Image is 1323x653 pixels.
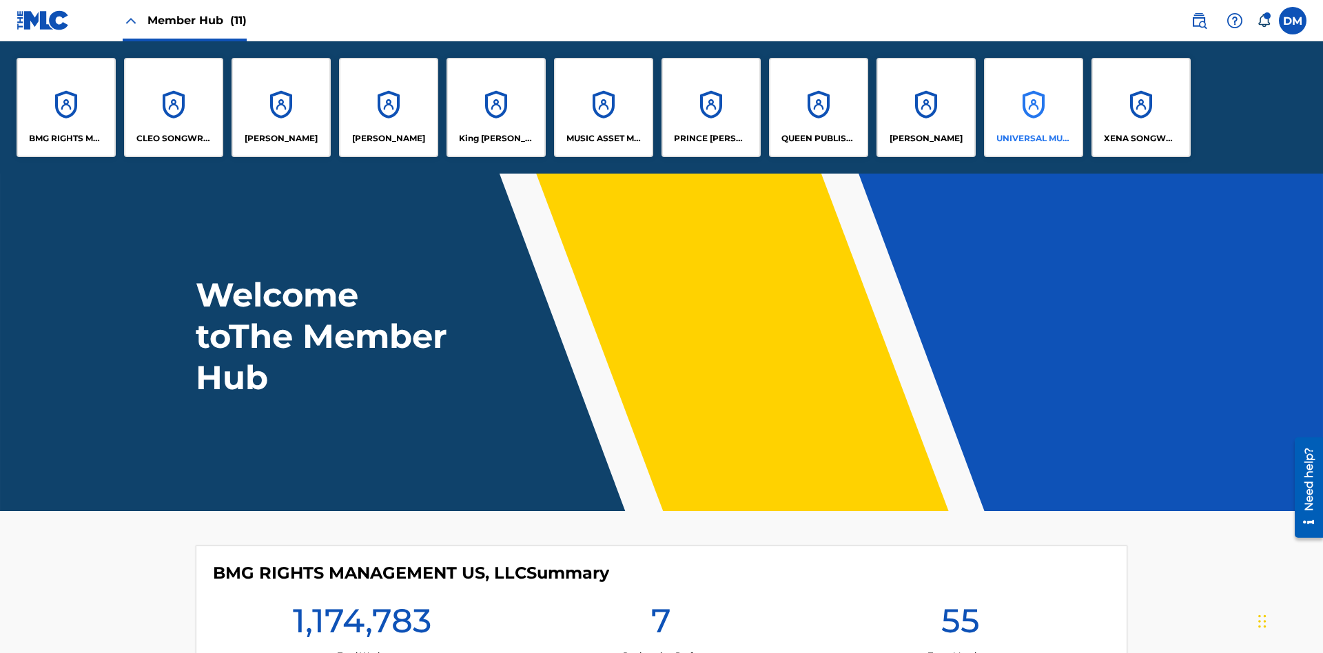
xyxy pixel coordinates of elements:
div: Drag [1258,601,1266,642]
h1: Welcome to The Member Hub [196,274,453,398]
iframe: Chat Widget [1254,587,1323,653]
a: AccountsQUEEN PUBLISHA [769,58,868,157]
p: MUSIC ASSET MANAGEMENT (MAM) [566,132,642,145]
a: AccountsXENA SONGWRITER [1091,58,1191,157]
div: User Menu [1279,7,1306,34]
p: UNIVERSAL MUSIC PUB GROUP [996,132,1071,145]
p: BMG RIGHTS MANAGEMENT US, LLC [29,132,104,145]
p: RONALD MCTESTERSON [890,132,963,145]
img: MLC Logo [17,10,70,30]
p: QUEEN PUBLISHA [781,132,857,145]
p: ELVIS COSTELLO [245,132,318,145]
iframe: Resource Center [1284,432,1323,545]
a: Accounts[PERSON_NAME] [339,58,438,157]
img: help [1227,12,1243,29]
p: CLEO SONGWRITER [136,132,212,145]
a: AccountsKing [PERSON_NAME] [447,58,546,157]
p: EYAMA MCSINGER [352,132,425,145]
a: AccountsCLEO SONGWRITER [124,58,223,157]
a: Accounts[PERSON_NAME] [232,58,331,157]
div: Help [1221,7,1249,34]
p: PRINCE MCTESTERSON [674,132,749,145]
a: AccountsMUSIC ASSET MANAGEMENT (MAM) [554,58,653,157]
div: Notifications [1257,14,1271,28]
p: King McTesterson [459,132,534,145]
h1: 1,174,783 [293,600,431,650]
h1: 55 [941,600,980,650]
h1: 7 [651,600,671,650]
span: Member Hub [147,12,247,28]
p: XENA SONGWRITER [1104,132,1179,145]
img: Close [123,12,139,29]
a: Public Search [1185,7,1213,34]
a: Accounts[PERSON_NAME] [876,58,976,157]
h4: BMG RIGHTS MANAGEMENT US, LLC [213,563,609,583]
img: search [1191,12,1207,29]
a: AccountsPRINCE [PERSON_NAME] [661,58,761,157]
a: AccountsBMG RIGHTS MANAGEMENT US, LLC [17,58,116,157]
span: (11) [230,14,247,27]
a: AccountsUNIVERSAL MUSIC PUB GROUP [984,58,1083,157]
